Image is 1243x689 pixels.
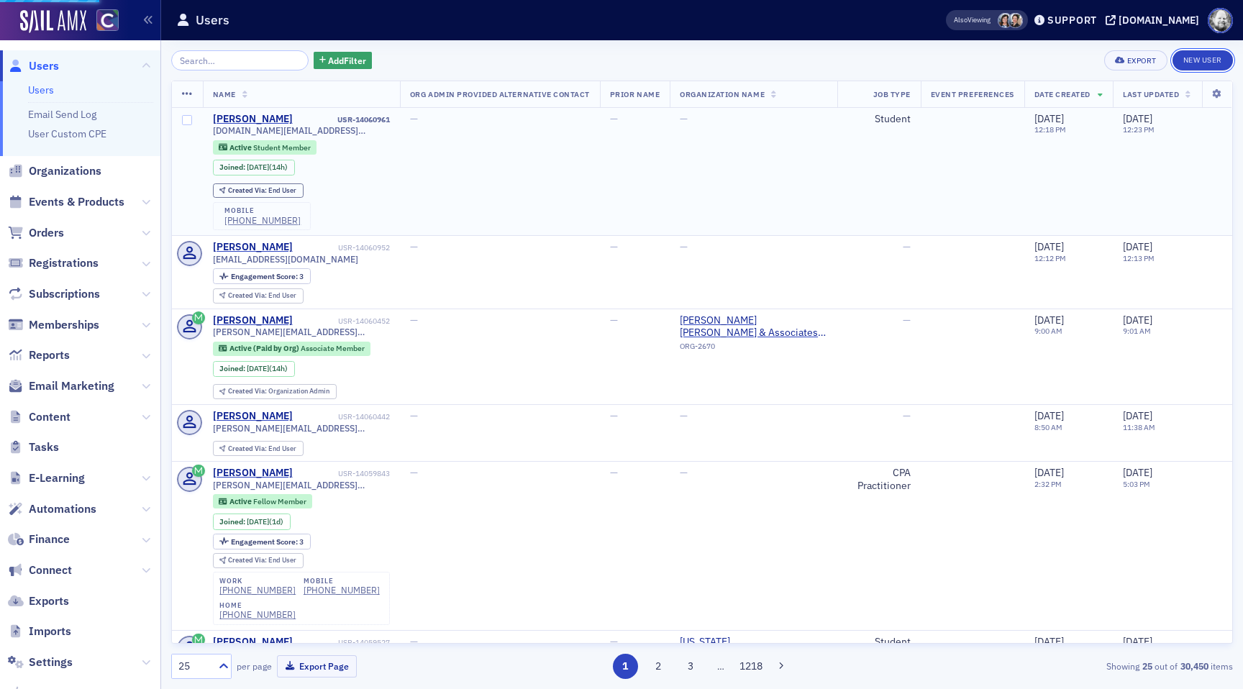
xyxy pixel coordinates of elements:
[247,517,283,526] div: (1d)
[213,140,317,155] div: Active: Active: Student Member
[253,496,306,506] span: Fellow Member
[29,194,124,210] span: Events & Products
[8,317,99,333] a: Memberships
[8,163,101,179] a: Organizations
[1123,409,1152,422] span: [DATE]
[954,15,991,25] span: Viewing
[8,378,114,394] a: Email Marketing
[29,531,70,547] span: Finance
[253,142,311,152] span: Student Member
[645,654,670,679] button: 2
[29,470,85,486] span: E-Learning
[8,286,100,302] a: Subscriptions
[8,501,96,517] a: Automations
[1034,112,1064,125] span: [DATE]
[680,89,765,99] span: Organization Name
[1106,15,1204,25] button: [DOMAIN_NAME]
[237,660,272,672] label: per page
[8,409,70,425] a: Content
[1034,635,1064,648] span: [DATE]
[8,255,99,271] a: Registrations
[1178,660,1211,672] strong: 30,450
[213,553,304,568] div: Created Via: End User
[229,142,253,152] span: Active
[213,467,293,480] div: [PERSON_NAME]
[29,624,71,639] span: Imports
[739,654,764,679] button: 1218
[171,50,309,70] input: Search…
[213,268,311,284] div: Engagement Score: 3
[1034,466,1064,479] span: [DATE]
[96,9,119,32] img: SailAMX
[295,316,390,326] div: USR-14060452
[224,215,301,226] div: [PHONE_NUMBER]
[219,364,247,373] span: Joined :
[219,517,247,526] span: Joined :
[213,361,295,377] div: Joined: 2025-09-30 00:00:00
[29,255,99,271] span: Registrations
[613,654,638,679] button: 1
[1123,326,1151,336] time: 9:01 AM
[28,108,96,121] a: Email Send Log
[219,344,364,353] a: Active (Paid by Org) Associate Member
[213,314,293,327] a: [PERSON_NAME]
[678,654,704,679] button: 3
[231,273,304,280] div: 3
[247,163,288,172] div: (14h)
[8,470,85,486] a: E-Learning
[410,112,418,125] span: —
[8,347,70,363] a: Reports
[231,538,304,546] div: 3
[29,562,72,578] span: Connect
[213,89,236,99] span: Name
[247,516,269,526] span: [DATE]
[247,162,269,172] span: [DATE]
[29,163,101,179] span: Organizations
[295,243,390,252] div: USR-14060952
[228,555,268,565] span: Created Via :
[1123,253,1155,263] time: 12:13 PM
[213,125,390,136] span: [DOMAIN_NAME][EMAIL_ADDRESS][PERSON_NAME][DOMAIN_NAME]
[1047,14,1097,27] div: Support
[889,660,1233,672] div: Showing out of items
[680,314,827,339] a: [PERSON_NAME] [PERSON_NAME] & Associates CPAs PC
[247,363,269,373] span: [DATE]
[8,225,64,241] a: Orders
[8,562,72,578] a: Connect
[1034,314,1064,327] span: [DATE]
[295,412,390,421] div: USR-14060442
[1123,124,1155,134] time: 12:23 PM
[410,466,418,479] span: —
[680,636,827,661] span: Colorado State University-Pueblo
[8,194,124,210] a: Events & Products
[213,288,304,304] div: Created Via: End User
[219,609,296,620] a: [PHONE_NUMBER]
[295,115,390,124] div: USR-14060961
[903,314,911,327] span: —
[213,342,371,356] div: Active (Paid by Org): Active (Paid by Org): Associate Member
[1104,50,1167,70] button: Export
[228,388,329,396] div: Organization Admin
[219,585,296,596] div: [PHONE_NUMBER]
[998,13,1013,28] span: Stacy Svendsen
[213,113,293,126] div: [PERSON_NAME]
[1123,422,1155,432] time: 11:38 AM
[8,593,69,609] a: Exports
[410,409,418,422] span: —
[213,384,337,399] div: Created Via: Organization Admin
[8,624,71,639] a: Imports
[847,467,911,492] div: CPA Practitioner
[1139,660,1155,672] strong: 25
[228,292,296,300] div: End User
[1123,466,1152,479] span: [DATE]
[680,112,688,125] span: —
[213,636,293,649] a: [PERSON_NAME]
[28,83,54,96] a: Users
[219,577,296,585] div: work
[903,240,911,253] span: —
[1123,479,1150,489] time: 5:03 PM
[301,343,365,353] span: Associate Member
[610,409,618,422] span: —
